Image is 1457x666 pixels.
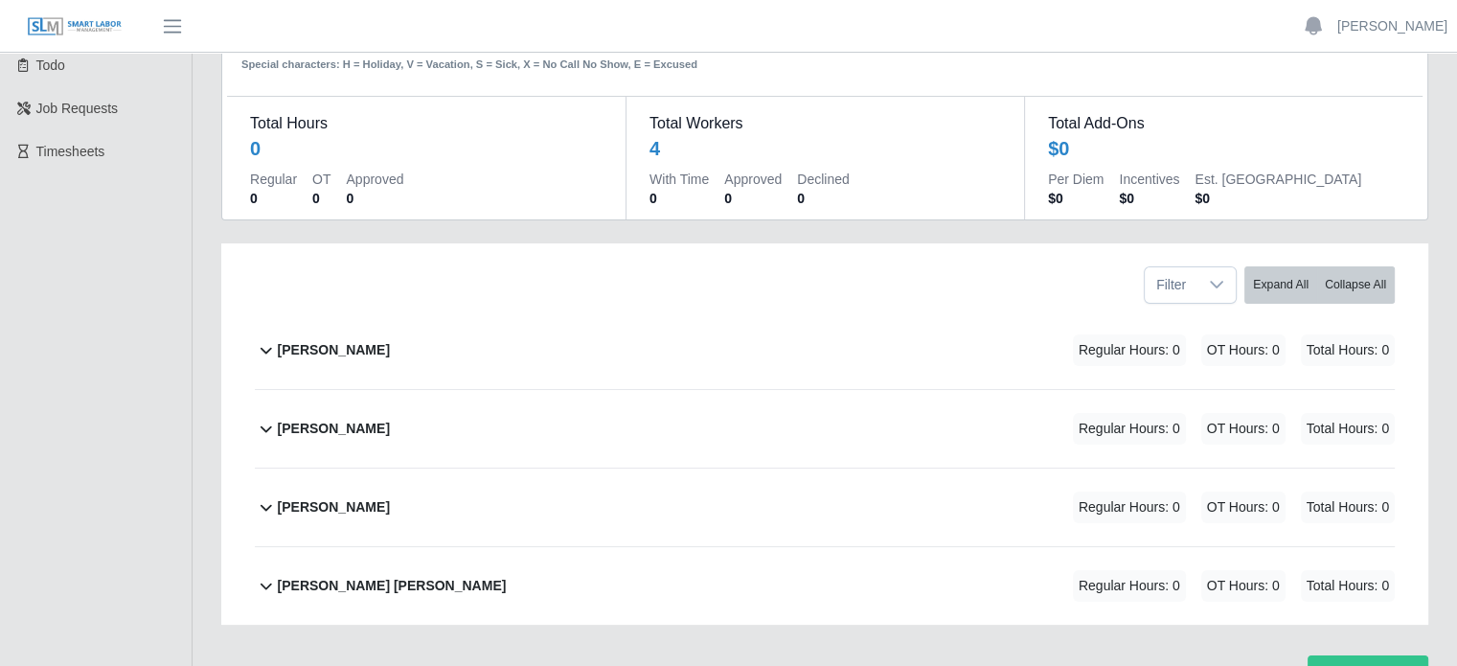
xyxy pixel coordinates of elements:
dt: Regular [250,170,297,189]
b: [PERSON_NAME] [PERSON_NAME] [278,576,507,596]
button: [PERSON_NAME] [PERSON_NAME] Regular Hours: 0 OT Hours: 0 Total Hours: 0 [255,547,1395,625]
span: Total Hours: 0 [1301,413,1395,445]
span: Regular Hours: 0 [1073,570,1186,602]
dd: 0 [797,189,849,208]
dd: $0 [1048,189,1104,208]
a: [PERSON_NAME] [1337,16,1447,36]
dd: $0 [1119,189,1179,208]
dd: 0 [724,189,782,208]
dt: Total Workers [649,112,1001,135]
span: Total Hours: 0 [1301,492,1395,523]
button: [PERSON_NAME] Regular Hours: 0 OT Hours: 0 Total Hours: 0 [255,469,1395,546]
dd: $0 [1195,189,1361,208]
span: Timesheets [36,144,105,159]
div: 4 [649,135,660,162]
span: OT Hours: 0 [1201,334,1286,366]
dd: 0 [649,189,709,208]
button: Collapse All [1316,266,1395,304]
span: OT Hours: 0 [1201,570,1286,602]
dt: Approved [346,170,403,189]
button: [PERSON_NAME] Regular Hours: 0 OT Hours: 0 Total Hours: 0 [255,390,1395,468]
span: Filter [1145,267,1197,303]
dt: With Time [649,170,709,189]
span: Total Hours: 0 [1301,570,1395,602]
dt: Incentives [1119,170,1179,189]
span: Regular Hours: 0 [1073,334,1186,366]
dt: Per Diem [1048,170,1104,189]
dt: Approved [724,170,782,189]
dt: Total Hours [250,112,603,135]
span: Regular Hours: 0 [1073,413,1186,445]
dd: 0 [250,189,297,208]
span: Todo [36,57,65,73]
b: [PERSON_NAME] [278,497,390,517]
dd: 0 [312,189,330,208]
dt: Declined [797,170,849,189]
b: [PERSON_NAME] [278,340,390,360]
button: Expand All [1244,266,1317,304]
div: $0 [1048,135,1069,162]
span: OT Hours: 0 [1201,492,1286,523]
span: Regular Hours: 0 [1073,492,1186,523]
button: [PERSON_NAME] Regular Hours: 0 OT Hours: 0 Total Hours: 0 [255,311,1395,389]
span: Job Requests [36,101,119,116]
dt: Total Add-Ons [1048,112,1400,135]
dd: 0 [346,189,403,208]
span: Total Hours: 0 [1301,334,1395,366]
span: OT Hours: 0 [1201,413,1286,445]
div: bulk actions [1244,266,1395,304]
dt: OT [312,170,330,189]
b: [PERSON_NAME] [278,419,390,439]
div: 0 [250,135,261,162]
div: Special characters: H = Holiday, V = Vacation, S = Sick, X = No Call No Show, E = Excused [241,41,711,73]
img: SLM Logo [27,16,123,37]
dt: Est. [GEOGRAPHIC_DATA] [1195,170,1361,189]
